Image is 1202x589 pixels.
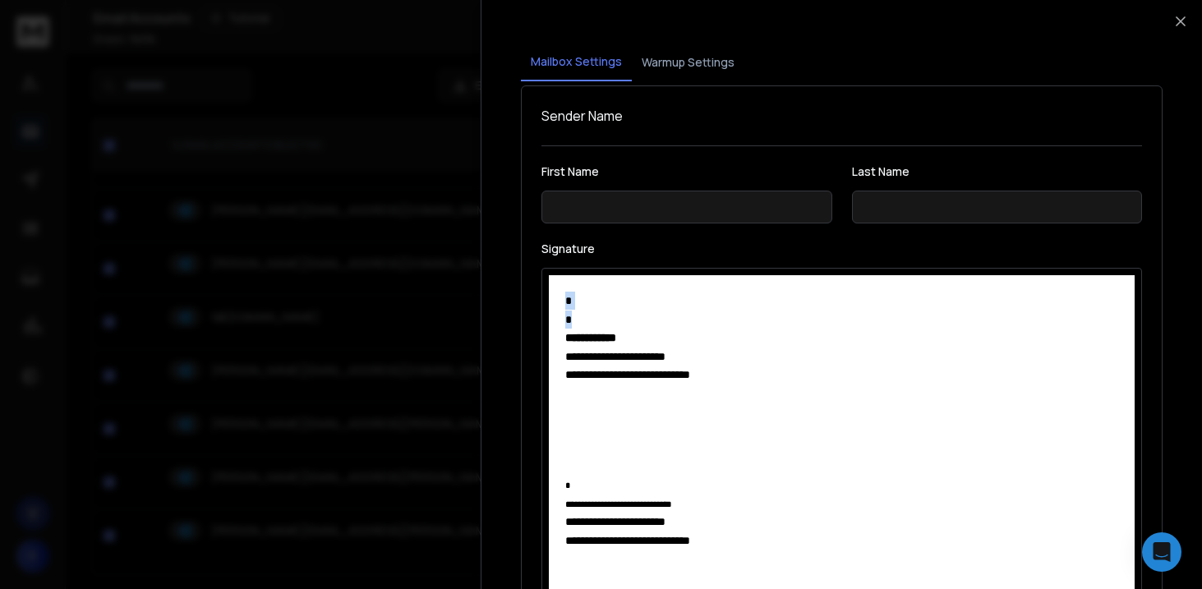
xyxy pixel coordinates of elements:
[541,243,1142,255] label: Signature
[852,166,1142,177] label: Last Name
[541,166,831,177] label: First Name
[541,106,1142,126] h1: Sender Name
[632,44,744,81] button: Warmup Settings
[521,44,632,81] button: Mailbox Settings
[1142,532,1181,572] div: Open Intercom Messenger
